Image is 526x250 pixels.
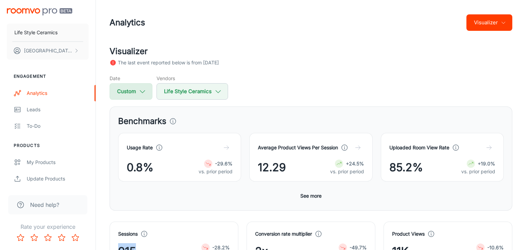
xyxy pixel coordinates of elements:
[118,230,138,238] h4: Sessions
[30,201,59,209] span: Need help?
[55,231,68,245] button: Rate 4 star
[127,159,153,176] span: 0.8%
[389,159,423,176] span: 85.2%
[7,42,89,60] button: [GEOGRAPHIC_DATA] Rossouw
[389,144,449,151] h4: Uploaded Room View Rate
[14,29,58,36] p: Life Style Ceramics
[27,231,41,245] button: Rate 2 star
[346,161,364,166] strong: +24.5%
[199,168,233,175] p: vs. prior period
[110,75,152,82] h5: Date
[7,8,72,15] img: Roomvo PRO Beta
[27,106,89,113] div: Leads
[27,89,89,97] div: Analytics
[41,231,55,245] button: Rate 3 star
[24,47,72,54] p: [GEOGRAPHIC_DATA] Rossouw
[255,230,312,238] h4: Conversion rate multiplier
[14,231,27,245] button: Rate 1 star
[156,75,228,82] h5: Vendors
[298,190,324,202] button: See more
[27,159,89,166] div: My Products
[392,230,425,238] h4: Product Views
[156,83,228,100] button: Life Style Ceramics
[27,122,89,130] div: To-do
[478,161,495,166] strong: +19.0%
[258,144,338,151] h4: Average Product Views Per Session
[110,83,152,100] button: Custom
[258,159,286,176] span: 12.29
[68,231,82,245] button: Rate 5 star
[110,16,145,29] h1: Analytics
[27,175,89,183] div: Update Products
[118,115,166,127] h3: Benchmarks
[110,45,512,58] h2: Visualizer
[461,168,495,175] p: vs. prior period
[127,144,153,151] h4: Usage Rate
[7,24,89,41] button: Life Style Ceramics
[466,14,512,31] button: Visualizer
[330,168,364,175] p: vs. prior period
[118,59,219,66] p: The last event reported below is from [DATE]
[215,161,233,166] strong: -29.6%
[5,223,90,231] p: Rate your experience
